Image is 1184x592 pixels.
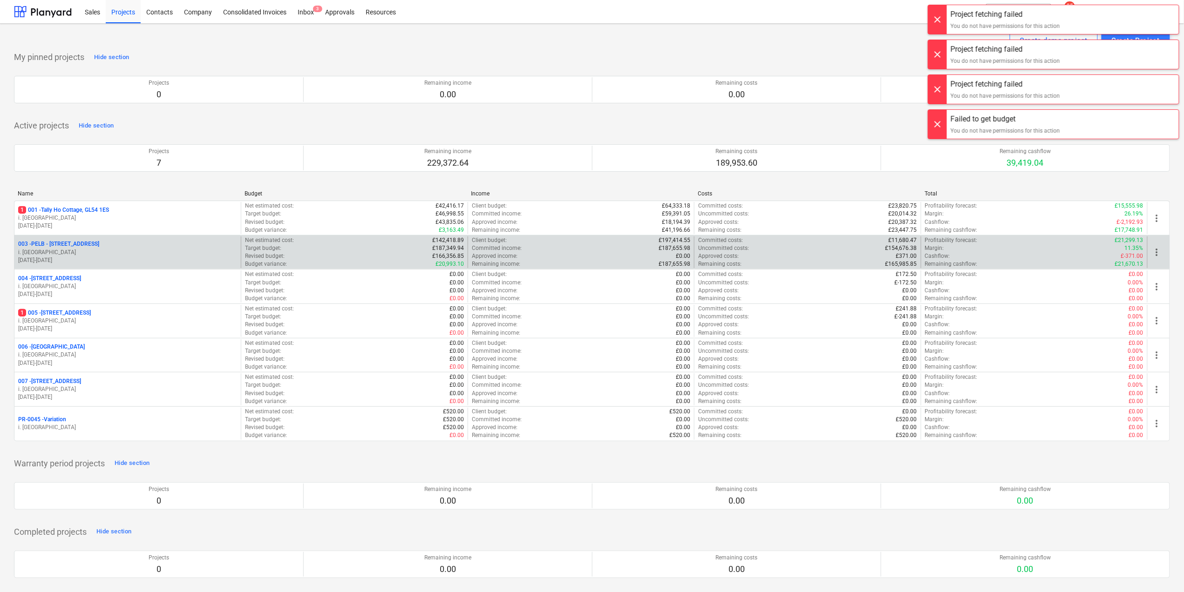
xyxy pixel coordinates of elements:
p: £0.00 [676,252,690,260]
div: You do not have permissions for this action [951,57,1060,65]
p: £0.00 [449,270,464,278]
p: £520.00 [896,416,917,424]
div: 006 -[GEOGRAPHIC_DATA]i. [GEOGRAPHIC_DATA][DATE]-[DATE] [18,343,237,367]
p: £46,998.55 [435,210,464,218]
p: £0.00 [676,287,690,295]
p: £166,356.85 [432,252,464,260]
p: £0.00 [676,295,690,303]
p: 0.00% [1128,313,1143,321]
p: i. [GEOGRAPHIC_DATA] [18,283,237,290]
p: Target budget : [245,347,281,355]
button: Hide section [76,118,116,133]
div: You do not have permissions for this action [951,22,1060,30]
p: Approved costs : [698,424,739,431]
p: £0.00 [903,329,917,337]
p: Active projects [14,120,69,131]
p: £187,349.94 [432,244,464,252]
p: Remaining costs : [698,260,742,268]
p: Remaining income : [472,260,520,268]
p: £0.00 [676,424,690,431]
p: PR-0045 - Variation [18,416,66,424]
p: Uncommitted costs : [698,416,749,424]
p: Client budget : [472,305,507,313]
p: 0.00% [1128,416,1143,424]
span: more_vert [1151,350,1163,361]
span: more_vert [1151,418,1163,429]
p: £0.00 [449,339,464,347]
p: Client budget : [472,373,507,381]
p: Profitability forecast : [925,373,978,381]
p: 11.35% [1125,244,1143,252]
p: £197,414.55 [659,236,690,244]
p: £0.00 [1129,329,1143,337]
p: Projects [149,79,169,87]
p: 003 - PELB - [STREET_ADDRESS] [18,240,99,248]
p: £0.00 [903,347,917,355]
p: i. [GEOGRAPHIC_DATA] [18,317,237,325]
p: Approved income : [472,355,517,363]
p: Remaining income : [472,363,520,371]
p: Committed costs : [698,236,743,244]
p: £0.00 [676,270,690,278]
p: Profitability forecast : [925,339,978,347]
div: PR-0045 -Variationi. [GEOGRAPHIC_DATA] [18,416,237,431]
p: £0.00 [676,321,690,329]
p: £0.00 [903,363,917,371]
p: £0.00 [903,381,917,389]
p: Uncommitted costs : [698,313,749,321]
div: 1001 -Tally Ho Cottage, GL54 1ESi. [GEOGRAPHIC_DATA][DATE]-[DATE] [18,206,237,230]
p: Client budget : [472,270,507,278]
p: £0.00 [449,305,464,313]
p: Net estimated cost : [245,202,294,210]
p: £0.00 [903,355,917,363]
p: Remaining income : [472,295,520,303]
p: £59,391.05 [662,210,690,218]
p: Cashflow : [925,252,950,260]
div: 004 -[STREET_ADDRESS]i. [GEOGRAPHIC_DATA][DATE]-[DATE] [18,275,237,298]
p: Cashflow : [925,390,950,397]
p: i. [GEOGRAPHIC_DATA] [18,249,237,256]
p: Target budget : [245,244,281,252]
p: Remaining income : [472,329,520,337]
p: £0.00 [1129,408,1143,416]
p: [DATE] - [DATE] [18,325,237,333]
p: £-172.50 [895,279,917,287]
p: i. [GEOGRAPHIC_DATA] [18,351,237,359]
p: Target budget : [245,279,281,287]
p: Committed income : [472,347,522,355]
p: Profitability forecast : [925,202,978,210]
p: Client budget : [472,202,507,210]
span: 1 [18,309,26,316]
p: £15,555.98 [1115,202,1143,210]
p: Remaining costs [716,79,758,87]
p: Committed income : [472,279,522,287]
p: £520.00 [669,408,690,416]
p: [DATE] - [DATE] [18,290,237,298]
p: £154,676.38 [885,244,917,252]
p: £0.00 [449,313,464,321]
p: Uncommitted costs : [698,210,749,218]
p: £0.00 [676,339,690,347]
p: Margin : [925,347,944,355]
p: Committed costs : [698,373,743,381]
p: £0.00 [1129,339,1143,347]
p: Approved costs : [698,218,739,226]
p: Approved income : [472,390,517,397]
p: i. [GEOGRAPHIC_DATA] [18,424,237,431]
p: £0.00 [676,305,690,313]
p: Remaining cashflow : [925,363,978,371]
p: [DATE] - [DATE] [18,393,237,401]
p: [DATE] - [DATE] [18,256,237,264]
p: 007 - [STREET_ADDRESS] [18,377,81,385]
p: £0.00 [903,339,917,347]
p: £0.00 [676,279,690,287]
p: £18,194.39 [662,218,690,226]
p: Revised budget : [245,321,285,329]
p: Margin : [925,244,944,252]
p: Cashflow : [925,424,950,431]
p: Approved costs : [698,287,739,295]
div: Hide section [79,121,114,131]
p: £0.00 [676,313,690,321]
div: Hide section [96,526,131,537]
p: 001 - Tally Ho Cottage, GL54 1ES [18,206,109,214]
